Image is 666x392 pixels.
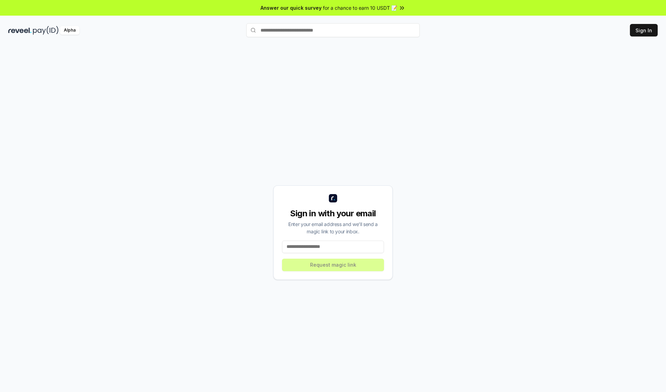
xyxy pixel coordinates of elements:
img: logo_small [329,194,337,202]
div: Alpha [60,26,79,35]
button: Sign In [630,24,658,36]
div: Enter your email address and we’ll send a magic link to your inbox. [282,220,384,235]
img: pay_id [33,26,59,35]
div: Sign in with your email [282,208,384,219]
img: reveel_dark [8,26,32,35]
span: Answer our quick survey [261,4,322,11]
span: for a chance to earn 10 USDT 📝 [323,4,397,11]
